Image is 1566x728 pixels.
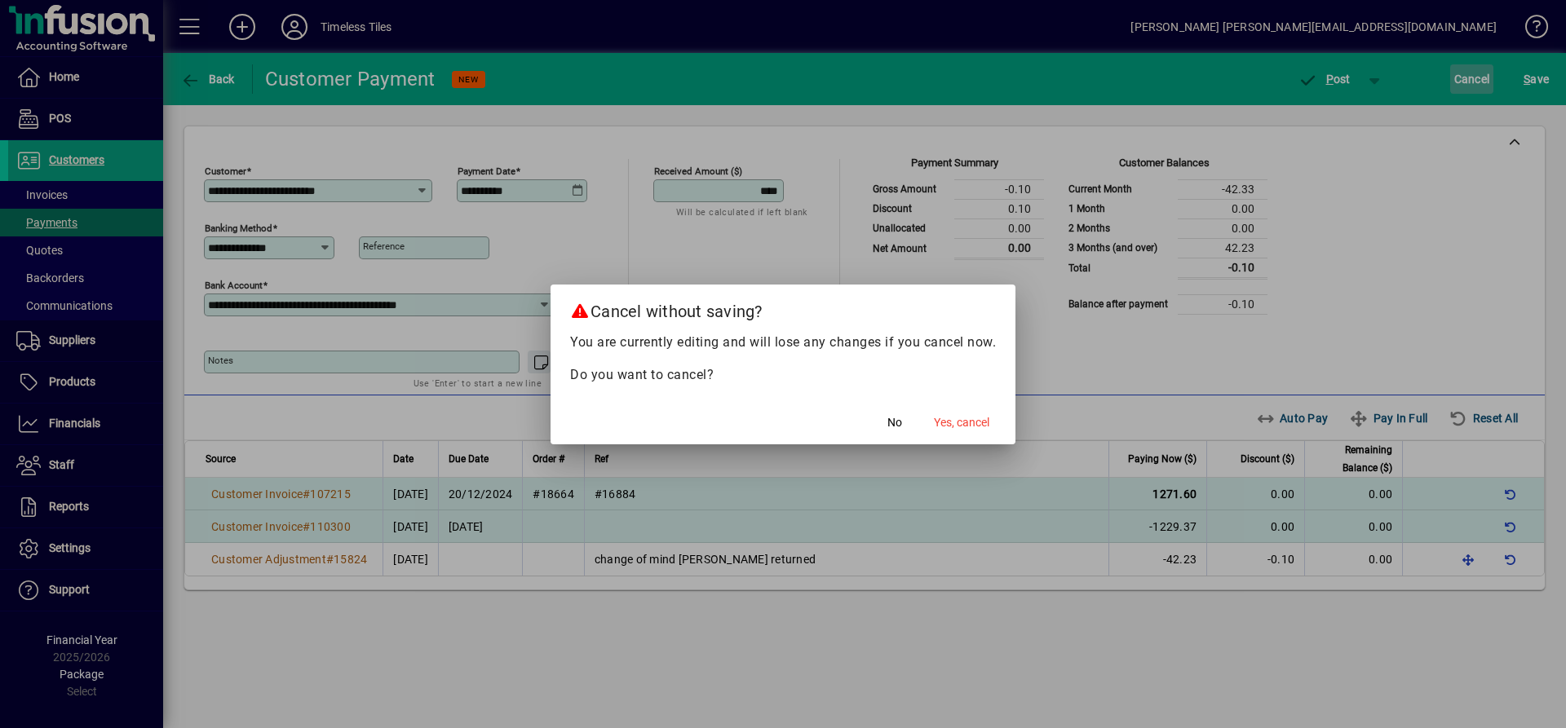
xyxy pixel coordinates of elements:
[570,365,996,385] p: Do you want to cancel?
[570,333,996,352] p: You are currently editing and will lose any changes if you cancel now.
[869,408,921,438] button: No
[887,414,902,431] span: No
[551,285,1015,332] h2: Cancel without saving?
[934,414,989,431] span: Yes, cancel
[927,408,996,438] button: Yes, cancel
